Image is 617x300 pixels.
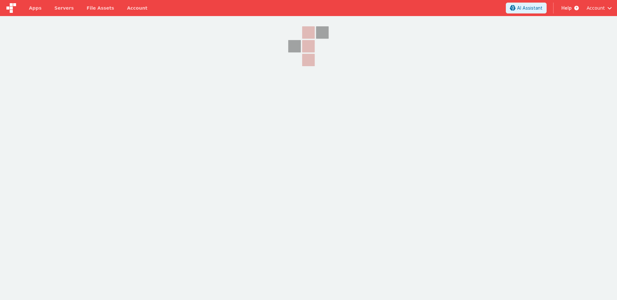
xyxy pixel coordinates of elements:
[87,5,114,11] span: File Assets
[506,3,547,13] button: AI Assistant
[54,5,74,11] span: Servers
[29,5,41,11] span: Apps
[586,5,605,11] span: Account
[586,5,612,11] button: Account
[517,5,542,11] span: AI Assistant
[561,5,572,11] span: Help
